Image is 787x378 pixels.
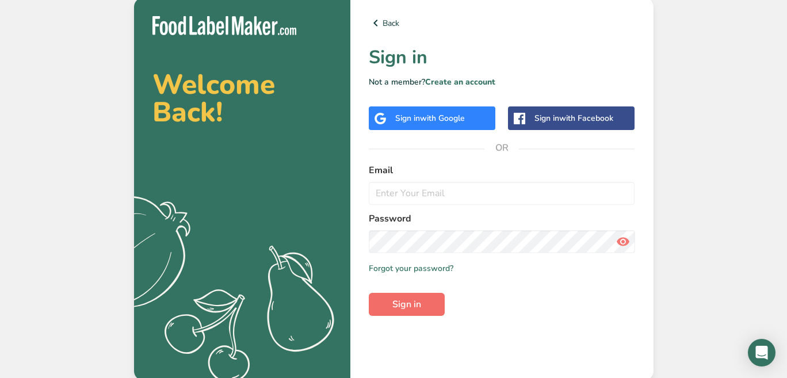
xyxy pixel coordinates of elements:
[369,293,445,316] button: Sign in
[152,71,332,126] h2: Welcome Back!
[369,262,453,274] a: Forgot your password?
[152,16,296,35] img: Food Label Maker
[748,339,775,366] div: Open Intercom Messenger
[395,112,465,124] div: Sign in
[369,163,635,177] label: Email
[425,77,495,87] a: Create an account
[369,16,635,30] a: Back
[369,182,635,205] input: Enter Your Email
[420,113,465,124] span: with Google
[484,131,519,165] span: OR
[369,44,635,71] h1: Sign in
[392,297,421,311] span: Sign in
[369,76,635,88] p: Not a member?
[534,112,613,124] div: Sign in
[369,212,635,226] label: Password
[559,113,613,124] span: with Facebook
